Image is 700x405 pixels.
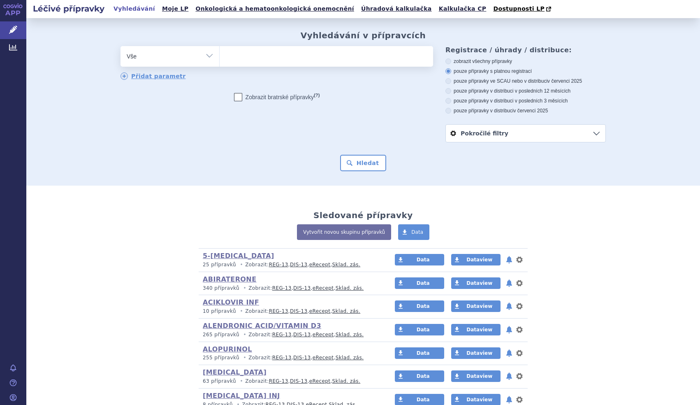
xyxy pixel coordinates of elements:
[417,303,430,309] span: Data
[203,252,274,260] a: 5-[MEDICAL_DATA]
[505,348,513,358] button: notifikace
[293,355,311,361] a: DIS-13
[203,298,259,306] a: ACIKLOVIR INF
[241,331,248,338] i: •
[203,392,280,400] a: [MEDICAL_DATA] INJ
[505,395,513,405] button: notifikace
[272,355,292,361] a: REG-13
[515,348,524,358] button: nastavení
[203,355,239,361] span: 255 přípravků
[203,331,379,338] p: Zobrazit: , , ,
[160,3,191,14] a: Moje LP
[332,308,361,314] a: Sklad. zás.
[466,303,492,309] span: Dataview
[547,78,582,84] span: v červenci 2025
[515,301,524,311] button: nastavení
[445,68,606,74] label: pouze přípravky s platnou registrací
[445,107,606,114] label: pouze přípravky v distribuci
[203,285,239,291] span: 340 přípravků
[451,324,501,335] a: Dataview
[203,322,321,330] a: ALENDRONIC ACID/VITAMIN D3
[445,88,606,94] label: pouze přípravky v distribuci v posledních 12 měsících
[272,285,292,291] a: REG-13
[417,350,430,356] span: Data
[493,5,545,12] span: Dostupnosti LP
[238,261,245,268] i: •
[417,257,430,263] span: Data
[395,324,444,335] a: Data
[515,255,524,265] button: nastavení
[466,350,492,356] span: Dataview
[111,3,158,14] a: Vyhledávání
[395,254,444,265] a: Data
[505,325,513,335] button: notifikace
[203,345,252,353] a: ALOPURINOL
[313,355,334,361] a: eRecept
[395,300,444,312] a: Data
[313,210,413,220] h2: Sledované přípravky
[203,308,379,315] p: Zobrazit: , , ,
[466,257,492,263] span: Dataview
[269,262,288,268] a: REG-13
[466,327,492,333] span: Dataview
[290,262,307,268] a: DIS-13
[336,355,364,361] a: Sklad. zás.
[203,378,379,385] p: Zobrazit: , , ,
[359,3,434,14] a: Úhradová kalkulačka
[505,255,513,265] button: notifikace
[398,224,429,240] a: Data
[466,397,492,403] span: Dataview
[203,354,379,361] p: Zobrazit: , , ,
[203,308,236,314] span: 10 přípravků
[203,261,379,268] p: Zobrazit: , , ,
[332,378,361,384] a: Sklad. zás.
[445,78,606,84] label: pouze přípravky ve SCAU nebo v distribuci
[269,308,288,314] a: REG-13
[203,275,256,283] a: ABIRATERONE
[293,332,311,337] a: DIS-13
[203,368,267,376] a: [MEDICAL_DATA]
[451,300,501,312] a: Dataview
[336,285,364,291] a: Sklad. zás.
[451,254,501,265] a: Dataview
[466,280,492,286] span: Dataview
[395,277,444,289] a: Data
[313,332,334,337] a: eRecept
[505,371,513,381] button: notifikace
[505,278,513,288] button: notifikace
[446,125,605,142] a: Pokročilé filtry
[234,93,320,101] label: Zobrazit bratrské přípravky
[309,378,331,384] a: eRecept
[417,280,430,286] span: Data
[203,262,236,268] span: 25 přípravků
[238,378,245,385] i: •
[203,285,379,292] p: Zobrazit: , , ,
[515,371,524,381] button: nastavení
[203,332,239,337] span: 265 přípravků
[395,370,444,382] a: Data
[121,72,186,80] a: Přidat parametr
[445,46,606,54] h3: Registrace / úhrady / distribuce:
[340,155,387,171] button: Hledat
[417,397,430,403] span: Data
[513,108,548,114] span: v červenci 2025
[451,370,501,382] a: Dataview
[290,378,307,384] a: DIS-13
[445,98,606,104] label: pouze přípravky v distribuci v posledních 3 měsících
[336,332,364,337] a: Sklad. zás.
[290,308,307,314] a: DIS-13
[272,332,292,337] a: REG-13
[193,3,357,14] a: Onkologická a hematoonkologická onemocnění
[313,285,334,291] a: eRecept
[301,30,426,40] h2: Vyhledávání v přípravcích
[293,285,311,291] a: DIS-13
[241,354,248,361] i: •
[26,3,111,14] h2: Léčivé přípravky
[515,325,524,335] button: nastavení
[395,347,444,359] a: Data
[269,378,288,384] a: REG-13
[332,262,361,268] a: Sklad. zás.
[309,308,331,314] a: eRecept
[241,285,248,292] i: •
[505,301,513,311] button: notifikace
